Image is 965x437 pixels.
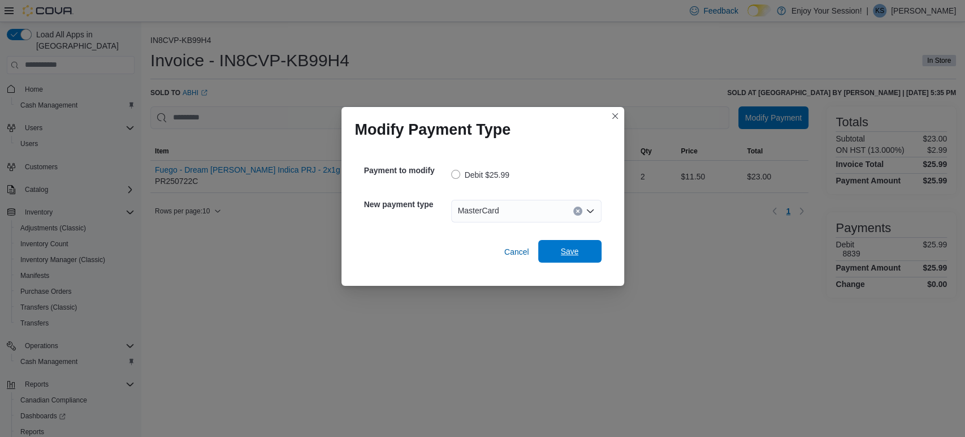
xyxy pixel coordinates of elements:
[364,193,449,216] h5: New payment type
[355,121,511,139] h1: Modify Payment Type
[608,109,622,123] button: Closes this modal window
[573,207,582,216] button: Clear input
[458,204,499,217] span: MasterCard
[451,168,509,182] label: Debit $25.99
[504,204,505,218] input: Accessible screen reader label
[504,246,529,258] span: Cancel
[500,241,534,263] button: Cancel
[538,240,601,263] button: Save
[586,207,595,216] button: Open list of options
[561,246,579,257] span: Save
[364,159,449,182] h5: Payment to modify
